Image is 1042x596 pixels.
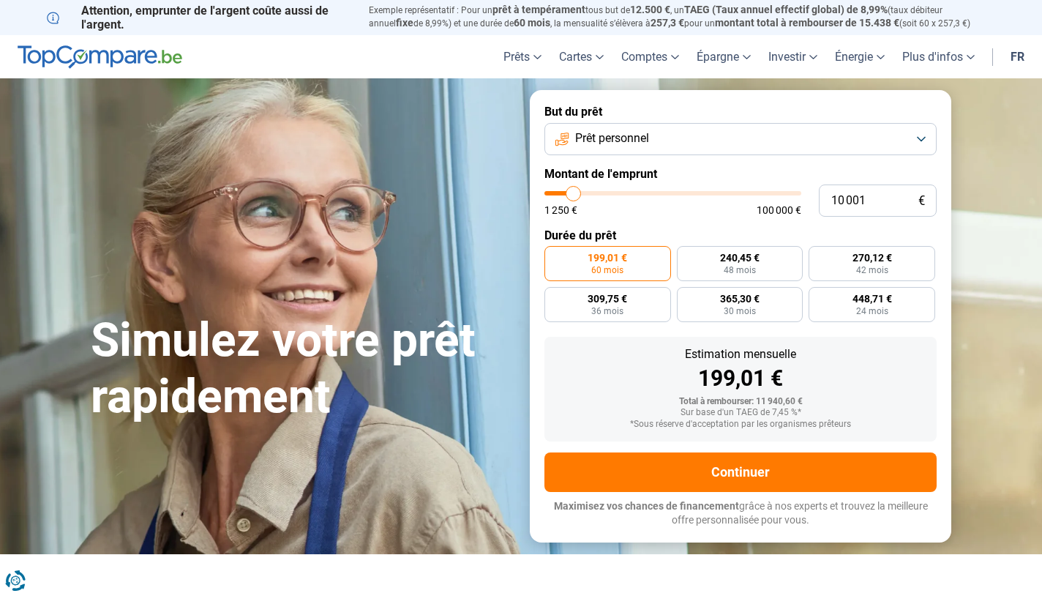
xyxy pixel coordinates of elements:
a: Comptes [612,35,688,78]
span: 309,75 € [588,294,627,304]
span: 12.500 € [630,4,670,15]
a: Énergie [826,35,893,78]
span: 1 250 € [544,205,577,215]
span: 42 mois [856,266,888,275]
p: Exemple représentatif : Pour un tous but de , un (taux débiteur annuel de 8,99%) et une durée de ... [369,4,995,30]
span: 24 mois [856,307,888,316]
span: fixe [396,17,413,29]
a: fr [1002,35,1033,78]
img: TopCompare [18,45,182,69]
span: montant total à rembourser de 15.438 € [715,17,899,29]
span: € [918,195,925,207]
p: grâce à nos experts et trouvez la meilleure offre personnalisée pour vous. [544,499,937,528]
span: 240,45 € [720,253,760,263]
label: Durée du prêt [544,228,937,242]
span: 365,30 € [720,294,760,304]
button: Continuer [544,452,937,492]
label: Montant de l'emprunt [544,167,937,181]
div: Total à rembourser: 11 940,60 € [556,397,925,407]
span: 48 mois [724,266,756,275]
div: Estimation mensuelle [556,349,925,360]
span: 60 mois [514,17,550,29]
div: 199,01 € [556,368,925,390]
span: 30 mois [724,307,756,316]
div: Sur base d'un TAEG de 7,45 %* [556,408,925,418]
button: Prêt personnel [544,123,937,155]
a: Cartes [550,35,612,78]
a: Plus d'infos [893,35,983,78]
span: 60 mois [591,266,623,275]
a: Prêts [495,35,550,78]
span: prêt à tempérament [492,4,585,15]
span: 199,01 € [588,253,627,263]
span: Maximisez vos chances de financement [554,500,739,512]
span: 100 000 € [757,205,801,215]
span: 448,71 € [852,294,892,304]
span: Prêt personnel [575,130,649,146]
span: 270,12 € [852,253,892,263]
a: Investir [760,35,826,78]
span: 257,3 € [651,17,684,29]
label: But du prêt [544,105,937,119]
p: Attention, emprunter de l'argent coûte aussi de l'argent. [47,4,351,31]
a: Épargne [688,35,760,78]
h1: Simulez votre prêt rapidement [91,313,512,425]
span: 36 mois [591,307,623,316]
span: TAEG (Taux annuel effectif global) de 8,99% [684,4,888,15]
div: *Sous réserve d'acceptation par les organismes prêteurs [556,420,925,430]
